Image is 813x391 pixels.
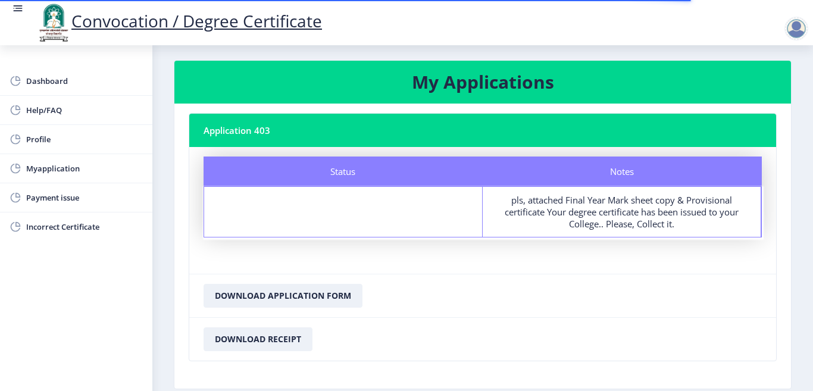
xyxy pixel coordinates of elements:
[204,157,483,186] div: Status
[36,10,322,32] a: Convocation / Degree Certificate
[189,70,777,94] h3: My Applications
[204,327,312,351] button: Download Receipt
[26,103,143,117] span: Help/FAQ
[26,74,143,88] span: Dashboard
[26,190,143,205] span: Payment issue
[189,114,776,147] nb-card-header: Application 403
[26,132,143,146] span: Profile
[26,161,143,176] span: Myapplication
[483,157,762,186] div: Notes
[36,2,71,43] img: logo
[26,220,143,234] span: Incorrect Certificate
[204,284,362,308] button: Download Application Form
[493,194,750,230] div: pls, attached Final Year Mark sheet copy & Provisional certificate Your degree certificate has be...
